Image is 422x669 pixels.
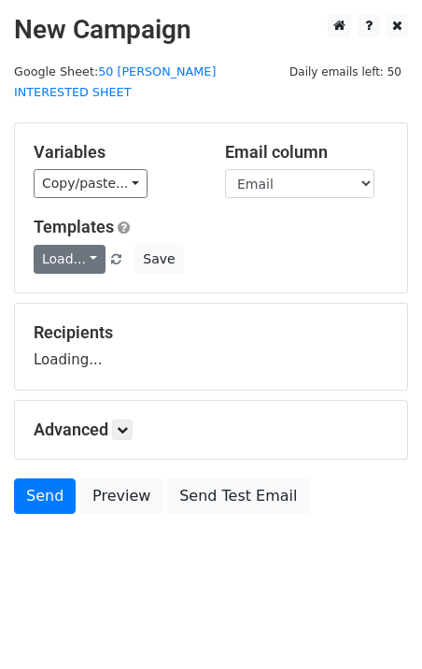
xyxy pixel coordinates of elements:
[34,322,388,343] h5: Recipients
[167,478,309,514] a: Send Test Email
[14,14,408,46] h2: New Campaign
[329,579,422,669] iframe: Chat Widget
[34,169,148,198] a: Copy/paste...
[34,420,388,440] h5: Advanced
[14,64,216,100] a: 50 [PERSON_NAME] INTERESTED SHEET
[34,322,388,371] div: Loading...
[34,217,114,236] a: Templates
[14,478,76,514] a: Send
[225,142,388,163] h5: Email column
[14,64,216,100] small: Google Sheet:
[34,142,197,163] h5: Variables
[283,62,408,82] span: Daily emails left: 50
[80,478,162,514] a: Preview
[134,245,183,274] button: Save
[34,245,105,274] a: Load...
[283,64,408,78] a: Daily emails left: 50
